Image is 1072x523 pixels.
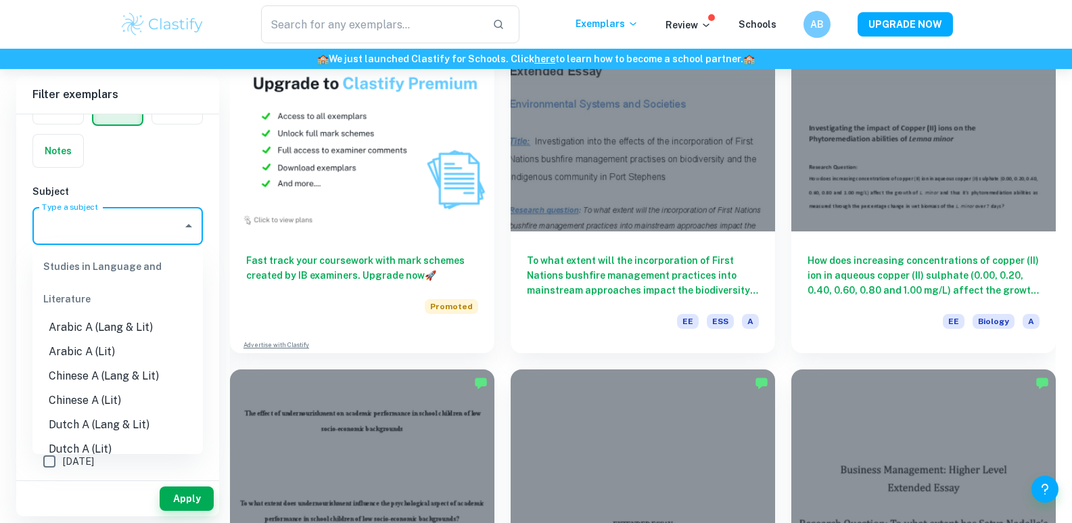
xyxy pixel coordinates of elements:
[246,253,478,283] h6: Fast track your coursework with mark schemes created by IB examiners. Upgrade now
[32,340,203,364] li: Arabic A (Lit)
[803,11,831,38] button: AB
[3,51,1069,66] h6: We just launched Clastify for Schools. Click to learn how to become a school partner.
[527,253,759,298] h6: To what extent will the incorporation of First Nations bushfire management practices into mainstr...
[261,5,482,43] input: Search for any exemplars...
[666,18,712,32] p: Review
[243,340,309,350] a: Advertise with Clastify
[791,32,1056,353] a: How does increasing concentrations of copper (II) ion in aqueous copper (II) sulphate (0.00, 0.20...
[32,315,203,340] li: Arabic A (Lang & Lit)
[32,413,203,437] li: Dutch A (Lang & Lit)
[42,201,98,212] label: Type a subject
[63,454,94,469] span: [DATE]
[943,314,964,329] span: EE
[1035,376,1049,390] img: Marked
[32,437,203,461] li: Dutch A (Lit)
[425,270,436,281] span: 🚀
[707,314,734,329] span: ESS
[317,53,329,64] span: 🏫
[808,253,1040,298] h6: How does increasing concentrations of copper (II) ion in aqueous copper (II) sulphate (0.00, 0.20...
[32,364,203,388] li: Chinese A (Lang & Lit)
[858,12,953,37] button: UPGRADE NOW
[809,17,824,32] h6: AB
[973,314,1015,329] span: Biology
[742,314,759,329] span: A
[511,32,775,353] a: To what extent will the incorporation of First Nations bushfire management practices into mainstr...
[1023,314,1040,329] span: A
[32,250,203,315] div: Studies in Language and Literature
[32,184,203,199] h6: Subject
[743,53,755,64] span: 🏫
[230,32,494,231] img: Thumbnail
[739,19,776,30] a: Schools
[677,314,699,329] span: EE
[474,376,488,390] img: Marked
[755,376,768,390] img: Marked
[1031,476,1058,503] button: Help and Feedback
[179,217,198,235] button: Close
[120,11,206,38] img: Clastify logo
[33,135,83,167] button: Notes
[32,388,203,413] li: Chinese A (Lit)
[160,486,214,511] button: Apply
[16,76,219,114] h6: Filter exemplars
[534,53,555,64] a: here
[425,299,478,314] span: Promoted
[576,16,638,31] p: Exemplars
